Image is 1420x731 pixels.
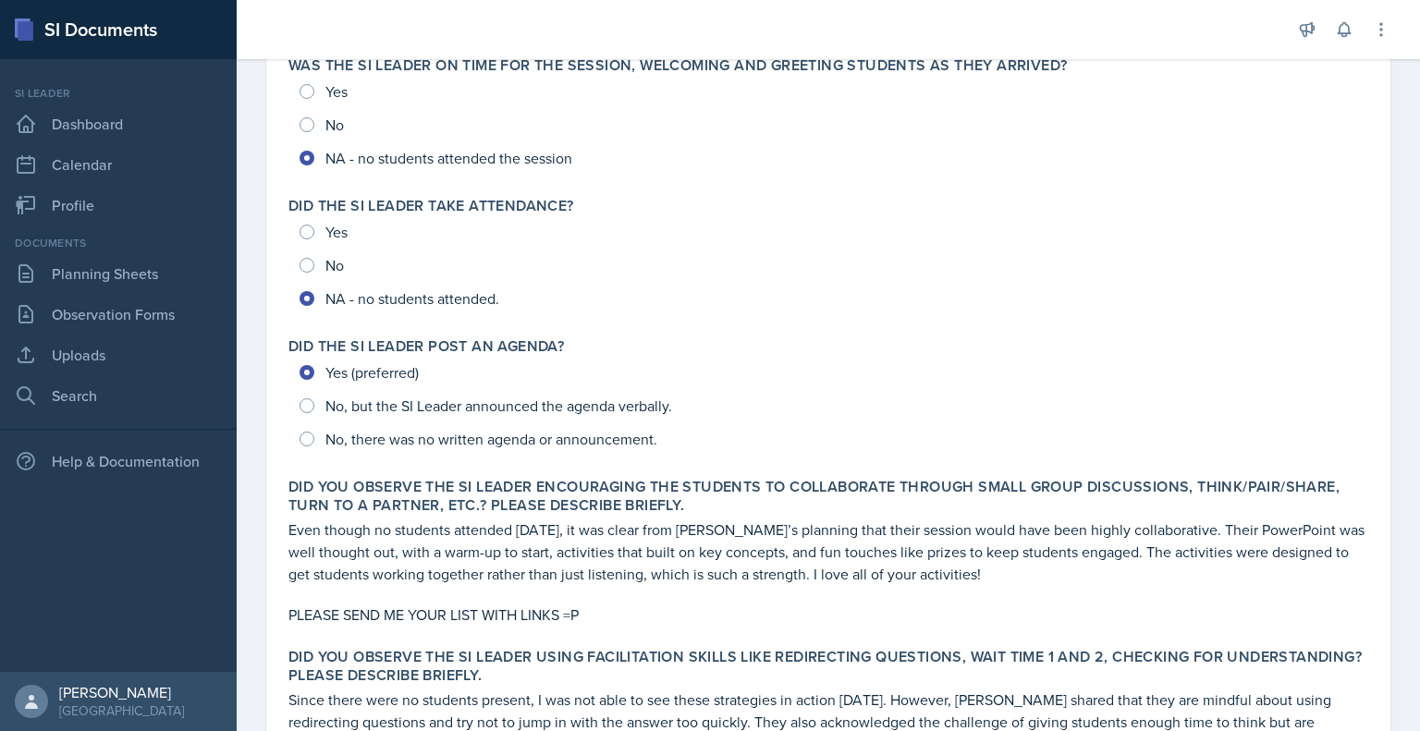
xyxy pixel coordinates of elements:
[7,296,229,333] a: Observation Forms
[7,443,229,480] div: Help & Documentation
[7,336,229,373] a: Uploads
[288,337,564,356] label: Did the SI Leader post an agenda?
[288,56,1067,75] label: Was the SI Leader on time for the session, welcoming and greeting students as they arrived?
[7,85,229,102] div: Si leader
[288,478,1368,515] label: Did you observe the SI Leader encouraging the students to collaborate through small group discuss...
[59,683,184,701] div: [PERSON_NAME]
[59,701,184,720] div: [GEOGRAPHIC_DATA]
[7,377,229,414] a: Search
[7,146,229,183] a: Calendar
[7,235,229,251] div: Documents
[288,518,1368,585] p: Even though no students attended [DATE], it was clear from [PERSON_NAME]’s planning that their se...
[7,255,229,292] a: Planning Sheets
[288,648,1368,685] label: Did you observe the SI Leader using facilitation skills like redirecting questions, wait time 1 a...
[288,603,1368,626] p: PLEASE SEND ME YOUR LIST WITH LINKS =P
[7,105,229,142] a: Dashboard
[7,187,229,224] a: Profile
[288,197,574,215] label: Did the SI Leader take attendance?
